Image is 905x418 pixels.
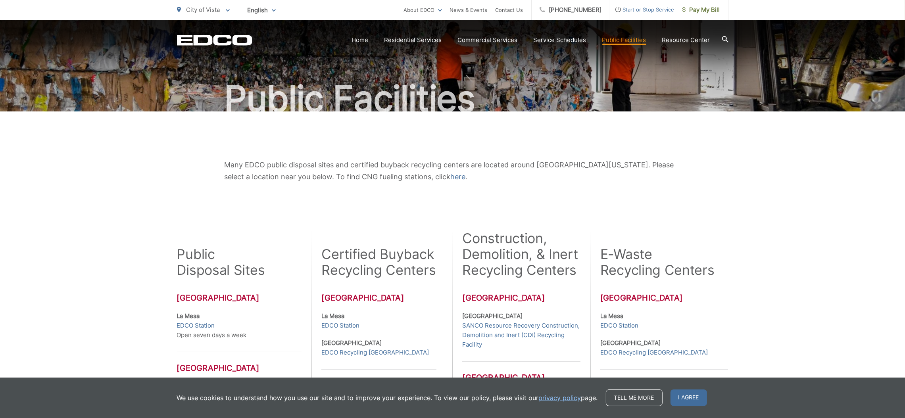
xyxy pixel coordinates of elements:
[671,389,707,406] span: I agree
[404,5,442,15] a: About EDCO
[600,293,728,303] h3: [GEOGRAPHIC_DATA]
[451,171,466,183] a: here
[496,5,523,15] a: Contact Us
[186,6,220,13] span: City of Vista
[662,35,710,45] a: Resource Center
[177,79,728,119] h1: Public Facilities
[321,369,436,390] h3: [GEOGRAPHIC_DATA]
[600,246,715,278] h2: E-Waste Recycling Centers
[177,293,302,303] h3: [GEOGRAPHIC_DATA]
[177,393,598,403] p: We use cookies to understand how you use our site and to improve your experience. To view our pol...
[462,312,523,320] strong: [GEOGRAPHIC_DATA]
[600,369,728,390] h3: [GEOGRAPHIC_DATA]
[602,35,646,45] a: Public Facilities
[384,35,442,45] a: Residential Services
[177,35,252,46] a: EDCD logo. Return to the homepage.
[177,321,215,330] a: EDCO Station
[600,348,708,357] a: EDCO Recycling [GEOGRAPHIC_DATA]
[321,293,436,303] h3: [GEOGRAPHIC_DATA]
[600,312,623,320] strong: La Mesa
[462,321,580,349] a: SANCO Resource Recovery Construction, Demolition and Inert (CDI) Recycling Facility
[458,35,518,45] a: Commercial Services
[321,339,382,347] strong: [GEOGRAPHIC_DATA]
[177,246,265,278] h2: Public Disposal Sites
[225,161,674,181] span: Many EDCO public disposal sites and certified buyback recycling centers are located around [GEOGR...
[242,3,282,17] span: English
[352,35,369,45] a: Home
[321,246,436,278] h2: Certified Buyback Recycling Centers
[606,389,663,406] a: Tell me more
[534,35,586,45] a: Service Schedules
[321,348,429,357] a: EDCO Recycling [GEOGRAPHIC_DATA]
[177,312,200,320] strong: La Mesa
[450,5,488,15] a: News & Events
[177,311,302,340] p: Open seven days a week
[539,393,581,403] a: privacy policy
[321,321,359,330] a: EDCO Station
[462,361,580,382] h3: [GEOGRAPHIC_DATA]
[600,339,661,347] strong: [GEOGRAPHIC_DATA]
[682,5,720,15] span: Pay My Bill
[462,230,580,278] h2: Construction, Demolition, & Inert Recycling Centers
[177,352,302,373] h3: [GEOGRAPHIC_DATA]
[321,312,344,320] strong: La Mesa
[600,321,638,330] a: EDCO Station
[462,293,580,303] h3: [GEOGRAPHIC_DATA]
